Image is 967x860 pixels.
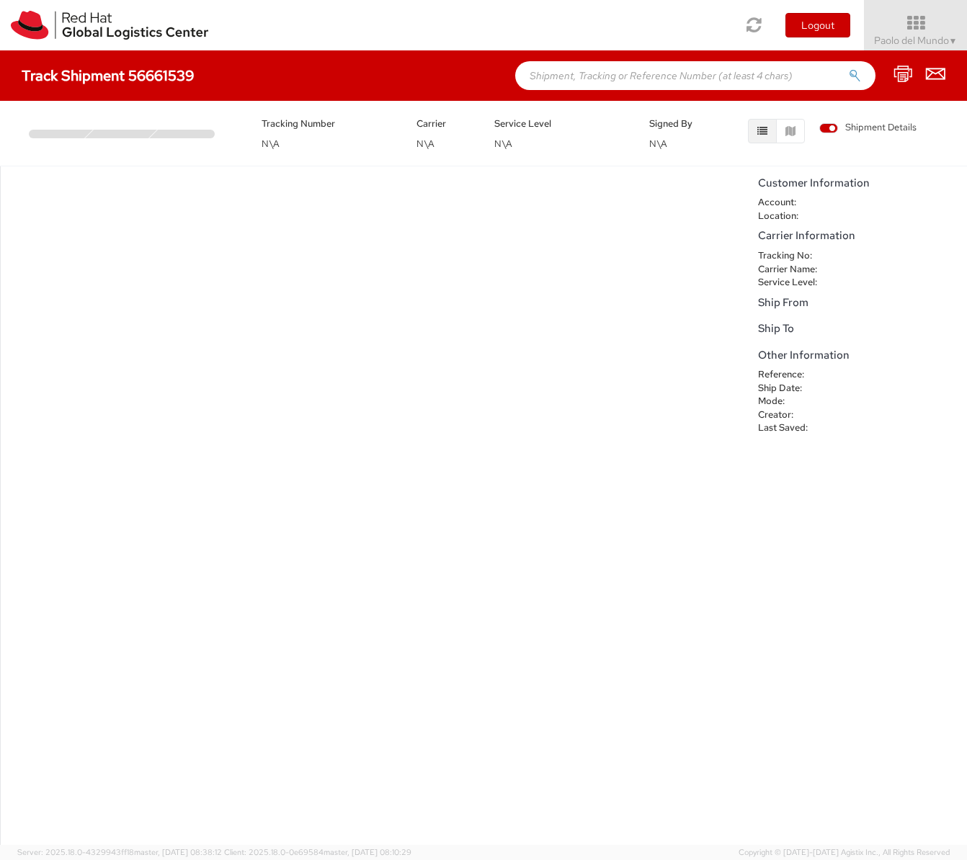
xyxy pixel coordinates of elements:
img: rh-logistics-00dfa346123c4ec078e1.svg [11,11,208,40]
span: Shipment Details [819,121,917,135]
h5: Signed By [649,119,705,129]
h5: Service Level [494,119,628,129]
span: master, [DATE] 08:38:12 [134,847,222,857]
h5: Carrier Information [758,230,960,242]
h5: Tracking Number [262,119,395,129]
dt: Reference: [747,368,840,382]
h4: Track Shipment 56661539 [22,68,195,84]
h5: Ship From [758,297,960,309]
input: Shipment, Tracking or Reference Number (at least 4 chars) [515,61,875,90]
span: master, [DATE] 08:10:29 [324,847,411,857]
dt: Location: [747,210,840,223]
h5: Carrier [416,119,473,129]
dt: Last Saved: [747,421,840,435]
h5: Customer Information [758,177,960,189]
h5: Other Information [758,349,960,362]
span: N\A [416,138,435,150]
span: N\A [649,138,667,150]
button: Logout [785,13,850,37]
h5: Ship To [758,323,960,335]
span: Copyright © [DATE]-[DATE] Agistix Inc., All Rights Reserved [739,847,950,859]
span: ▼ [949,35,958,47]
dt: Carrier Name: [747,263,840,277]
span: N\A [494,138,512,150]
dt: Tracking No: [747,249,840,263]
dt: Account: [747,196,840,210]
dt: Service Level: [747,276,840,290]
label: Shipment Details [819,121,917,137]
dt: Mode: [747,395,840,408]
span: Client: 2025.18.0-0e69584 [224,847,411,857]
span: Paolo del Mundo [874,34,958,47]
dt: Ship Date: [747,382,840,395]
span: N\A [262,138,280,150]
dt: Creator: [747,408,840,422]
span: Server: 2025.18.0-4329943ff18 [17,847,222,857]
